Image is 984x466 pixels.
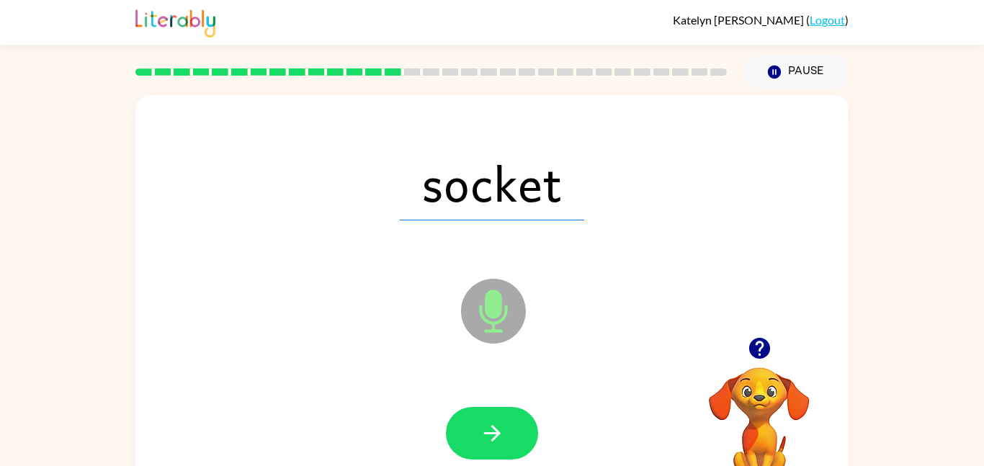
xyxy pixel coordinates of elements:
span: socket [400,145,584,220]
div: ( ) [673,13,849,27]
button: Pause [744,55,849,89]
span: Katelyn [PERSON_NAME] [673,13,806,27]
img: Literably [135,6,215,37]
a: Logout [810,13,845,27]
